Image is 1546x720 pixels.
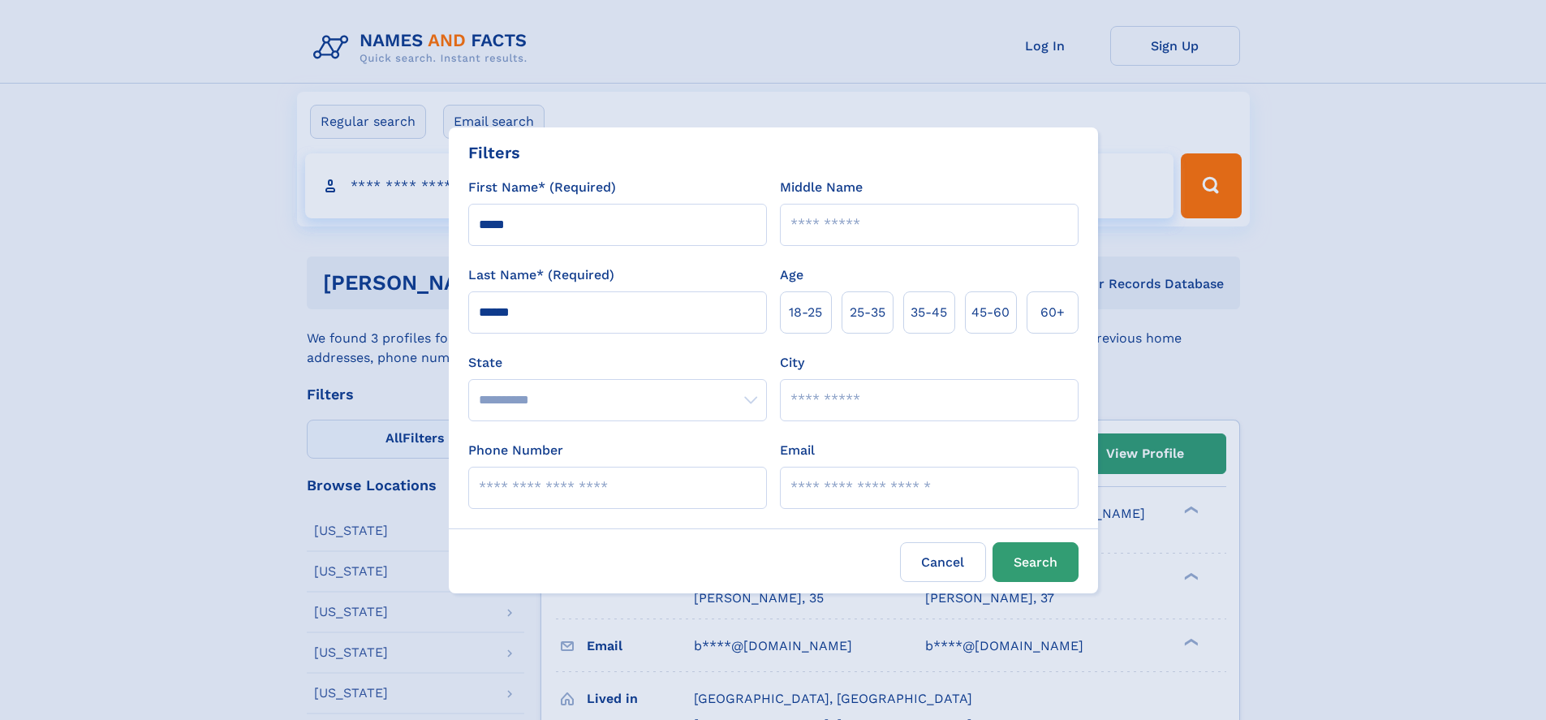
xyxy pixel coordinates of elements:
[789,303,822,322] span: 18‑25
[780,265,803,285] label: Age
[468,353,767,373] label: State
[468,178,616,197] label: First Name* (Required)
[780,353,804,373] label: City
[468,140,520,165] div: Filters
[900,542,986,582] label: Cancel
[468,441,563,460] label: Phone Number
[780,441,815,460] label: Email
[1040,303,1065,322] span: 60+
[911,303,947,322] span: 35‑45
[850,303,885,322] span: 25‑35
[971,303,1010,322] span: 45‑60
[468,265,614,285] label: Last Name* (Required)
[993,542,1079,582] button: Search
[780,178,863,197] label: Middle Name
